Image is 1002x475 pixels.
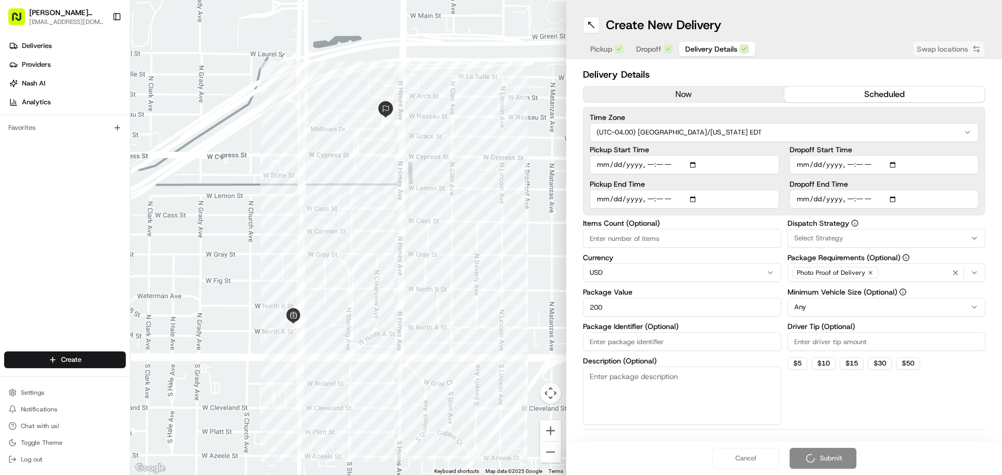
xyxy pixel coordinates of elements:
[21,388,44,397] span: Settings
[87,190,90,198] span: •
[4,4,108,29] button: [PERSON_NAME] BBQ[EMAIL_ADDRESS][DOMAIN_NAME]
[4,351,126,368] button: Create
[583,220,781,227] label: Items Count (Optional)
[590,146,779,153] label: Pickup Start Time
[4,402,126,417] button: Notifications
[92,162,114,170] span: [DATE]
[47,110,144,118] div: We're available if you need us!
[606,17,721,33] h1: Create New Delivery
[22,60,51,69] span: Providers
[10,234,19,242] div: 📗
[32,162,85,170] span: [PERSON_NAME]
[10,180,27,197] img: Grace Nketiah
[4,94,130,111] a: Analytics
[899,288,906,296] button: Minimum Vehicle Size (Optional)
[22,79,45,88] span: Nash AI
[583,298,781,316] input: Enter package value
[32,190,85,198] span: [PERSON_NAME]
[812,357,836,370] button: $10
[47,100,171,110] div: Start new chat
[583,87,784,102] button: now
[4,119,126,136] div: Favorites
[485,468,542,474] span: Map data ©2025 Google
[22,41,52,51] span: Deliveries
[10,152,27,168] img: Grace Nketiah
[27,67,172,78] input: Clear
[6,229,84,248] a: 📗Knowledge Base
[896,357,920,370] button: $50
[590,180,779,188] label: Pickup End Time
[10,42,190,58] p: Welcome 👋
[99,233,168,243] span: API Documentation
[434,468,479,475] button: Keyboard shortcuts
[851,220,858,227] button: Dispatch Strategy
[790,180,979,188] label: Dropoff End Time
[540,442,561,462] button: Zoom out
[797,269,865,277] span: Photo Proof of Delivery
[788,357,807,370] button: $5
[21,405,57,413] span: Notifications
[583,67,985,82] h2: Delivery Details
[788,229,986,248] button: Select Strategy
[788,263,986,282] button: Photo Proof of Delivery
[583,254,781,261] label: Currency
[104,259,126,266] span: Pylon
[10,136,70,144] div: Past conversations
[902,254,910,261] button: Package Requirements (Optional)
[87,162,90,170] span: •
[548,468,563,474] a: Terms
[92,190,114,198] span: [DATE]
[4,38,130,54] a: Deliveries
[133,461,168,475] img: Google
[4,385,126,400] button: Settings
[583,229,781,248] input: Enter number of items
[22,100,41,118] img: 4920774857489_3d7f54699973ba98c624_72.jpg
[583,357,781,364] label: Description (Optional)
[21,439,63,447] span: Toggle Theme
[4,435,126,450] button: Toggle Theme
[636,44,661,54] span: Dropoff
[788,254,986,261] label: Package Requirements (Optional)
[868,357,892,370] button: $30
[583,288,781,296] label: Package Value
[590,44,612,54] span: Pickup
[4,56,130,73] a: Providers
[788,323,986,330] label: Driver Tip (Optional)
[583,323,781,330] label: Package Identifier (Optional)
[29,7,104,18] button: [PERSON_NAME] BBQ
[21,233,80,243] span: Knowledge Base
[788,332,986,351] input: Enter driver tip amount
[4,452,126,467] button: Log out
[61,355,81,364] span: Create
[21,455,42,464] span: Log out
[4,419,126,433] button: Chat with us!
[10,10,31,31] img: Nash
[21,190,29,199] img: 1736555255976-a54dd68f-1ca7-489b-9aae-adbdc363a1c4
[88,234,97,242] div: 💻
[540,420,561,441] button: Zoom in
[4,75,130,92] a: Nash AI
[583,332,781,351] input: Enter package identifier
[788,220,986,227] label: Dispatch Strategy
[788,288,986,296] label: Minimum Vehicle Size (Optional)
[590,114,979,121] label: Time Zone
[74,258,126,266] a: Powered byPylon
[10,100,29,118] img: 1736555255976-a54dd68f-1ca7-489b-9aae-adbdc363a1c4
[84,229,172,248] a: 💻API Documentation
[133,461,168,475] a: Open this area in Google Maps (opens a new window)
[790,146,979,153] label: Dropoff Start Time
[540,383,561,404] button: Map camera controls
[29,18,104,26] button: [EMAIL_ADDRESS][DOMAIN_NAME]
[840,357,864,370] button: $15
[685,44,737,54] span: Delivery Details
[177,103,190,115] button: Start new chat
[162,133,190,146] button: See all
[22,98,51,107] span: Analytics
[21,162,29,170] img: 1736555255976-a54dd68f-1ca7-489b-9aae-adbdc363a1c4
[21,422,59,430] span: Chat with us!
[784,87,985,102] button: scheduled
[794,234,843,243] span: Select Strategy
